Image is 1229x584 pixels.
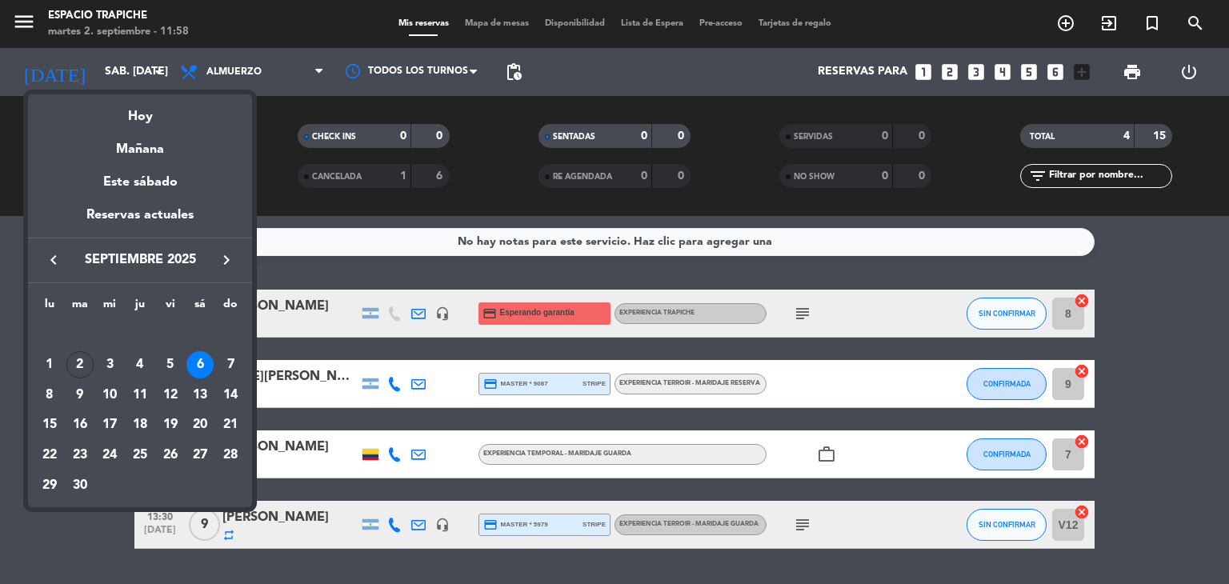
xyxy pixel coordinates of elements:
td: 23 de septiembre de 2025 [65,440,95,470]
td: 13 de septiembre de 2025 [186,380,216,410]
td: 1 de septiembre de 2025 [34,350,65,380]
div: 9 [66,382,94,409]
div: 11 [126,382,154,409]
th: jueves [125,295,155,320]
td: 29 de septiembre de 2025 [34,470,65,501]
div: 10 [96,382,123,409]
div: 1 [36,351,63,378]
i: keyboard_arrow_right [217,250,236,270]
td: 5 de septiembre de 2025 [155,350,186,380]
div: 23 [66,442,94,469]
td: 27 de septiembre de 2025 [186,440,216,470]
div: 25 [126,442,154,469]
span: septiembre 2025 [68,250,212,270]
div: 15 [36,411,63,438]
div: 4 [126,351,154,378]
div: 22 [36,442,63,469]
th: domingo [215,295,246,320]
div: 7 [217,351,244,378]
div: Mañana [28,127,252,160]
td: 22 de septiembre de 2025 [34,440,65,470]
td: 6 de septiembre de 2025 [186,350,216,380]
td: 9 de septiembre de 2025 [65,380,95,410]
th: miércoles [94,295,125,320]
div: 16 [66,411,94,438]
td: 4 de septiembre de 2025 [125,350,155,380]
td: 7 de septiembre de 2025 [215,350,246,380]
div: Este sábado [28,160,252,205]
div: 2 [66,351,94,378]
div: 28 [217,442,244,469]
td: 2 de septiembre de 2025 [65,350,95,380]
div: 19 [157,411,184,438]
th: sábado [186,295,216,320]
td: 16 de septiembre de 2025 [65,410,95,440]
div: 27 [186,442,214,469]
td: 19 de septiembre de 2025 [155,410,186,440]
td: 30 de septiembre de 2025 [65,470,95,501]
div: 24 [96,442,123,469]
div: 13 [186,382,214,409]
div: 18 [126,411,154,438]
div: 26 [157,442,184,469]
div: 20 [186,411,214,438]
div: 29 [36,472,63,499]
div: 5 [157,351,184,378]
div: 17 [96,411,123,438]
div: Reservas actuales [28,205,252,238]
td: 20 de septiembre de 2025 [186,410,216,440]
td: 12 de septiembre de 2025 [155,380,186,410]
td: 11 de septiembre de 2025 [125,380,155,410]
div: 21 [217,411,244,438]
td: 17 de septiembre de 2025 [94,410,125,440]
td: 25 de septiembre de 2025 [125,440,155,470]
button: keyboard_arrow_left [39,250,68,270]
td: 26 de septiembre de 2025 [155,440,186,470]
div: 6 [186,351,214,378]
td: 10 de septiembre de 2025 [94,380,125,410]
td: 15 de septiembre de 2025 [34,410,65,440]
div: 8 [36,382,63,409]
th: viernes [155,295,186,320]
div: 30 [66,472,94,499]
td: 24 de septiembre de 2025 [94,440,125,470]
td: SEP. [34,319,246,350]
div: 12 [157,382,184,409]
i: keyboard_arrow_left [44,250,63,270]
td: 14 de septiembre de 2025 [215,380,246,410]
th: lunes [34,295,65,320]
button: keyboard_arrow_right [212,250,241,270]
div: 3 [96,351,123,378]
div: Hoy [28,94,252,127]
div: 14 [217,382,244,409]
td: 18 de septiembre de 2025 [125,410,155,440]
td: 28 de septiembre de 2025 [215,440,246,470]
td: 8 de septiembre de 2025 [34,380,65,410]
td: 21 de septiembre de 2025 [215,410,246,440]
th: martes [65,295,95,320]
td: 3 de septiembre de 2025 [94,350,125,380]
